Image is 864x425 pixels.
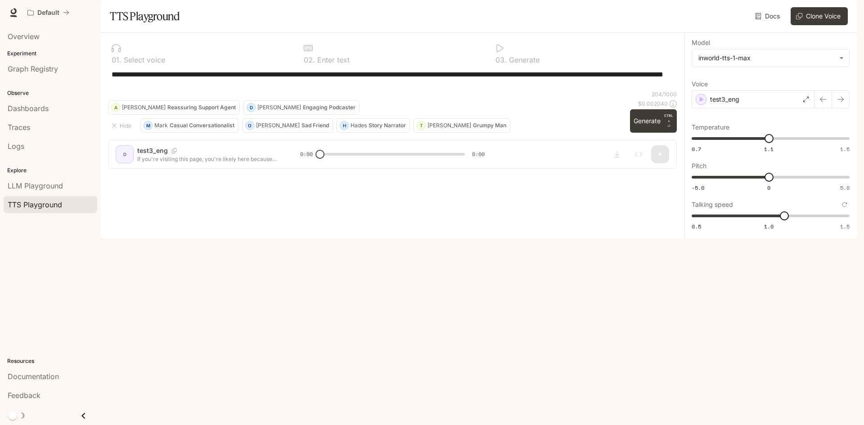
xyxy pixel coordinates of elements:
[692,223,701,230] span: 0.5
[652,90,677,98] p: 204 / 1000
[414,118,510,133] button: T[PERSON_NAME]Grumpy Man
[840,184,850,192] span: 5.0
[340,118,348,133] div: H
[247,100,255,115] div: D
[304,56,315,63] p: 0 2 .
[698,54,835,63] div: inworld-tts-1-max
[473,123,506,128] p: Grumpy Man
[167,105,236,110] p: Reassuring Support Agent
[495,56,507,63] p: 0 3 .
[37,9,59,17] p: Default
[507,56,540,63] p: Generate
[753,7,783,25] a: Docs
[23,4,73,22] button: All workspaces
[112,100,120,115] div: A
[140,118,238,133] button: MMarkCasual Conversationalist
[257,105,301,110] p: [PERSON_NAME]
[692,81,708,87] p: Voice
[108,100,240,115] button: A[PERSON_NAME]Reassuring Support Agent
[840,145,850,153] span: 1.5
[764,223,774,230] span: 1.0
[840,223,850,230] span: 1.5
[710,95,739,104] p: test3_eng
[121,56,165,63] p: Select voice
[337,118,410,133] button: HHadesStory Narrator
[144,118,152,133] div: M
[351,123,367,128] p: Hades
[692,40,710,46] p: Model
[767,184,770,192] span: 0
[692,145,701,153] span: 0.7
[303,105,355,110] p: Engaging Podcaster
[112,56,121,63] p: 0 1 .
[630,109,677,133] button: GenerateCTRL +⏎
[692,201,733,208] p: Talking speed
[692,124,729,130] p: Temperature
[243,100,360,115] button: D[PERSON_NAME]Engaging Podcaster
[242,118,333,133] button: O[PERSON_NAME]Sad Friend
[427,123,471,128] p: [PERSON_NAME]
[110,7,180,25] h1: TTS Playground
[764,145,774,153] span: 1.1
[108,118,137,133] button: Hide
[369,123,406,128] p: Story Narrator
[791,7,848,25] button: Clone Voice
[170,123,234,128] p: Casual Conversationalist
[840,200,850,210] button: Reset to default
[692,184,704,192] span: -5.0
[692,49,849,67] div: inworld-tts-1-max
[417,118,425,133] div: T
[246,118,254,133] div: O
[256,123,300,128] p: [PERSON_NAME]
[122,105,166,110] p: [PERSON_NAME]
[301,123,329,128] p: Sad Friend
[664,113,673,124] p: CTRL +
[154,123,168,128] p: Mark
[638,100,668,107] p: $ 0.002040
[315,56,350,63] p: Enter text
[692,163,706,169] p: Pitch
[664,113,673,129] p: ⏎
